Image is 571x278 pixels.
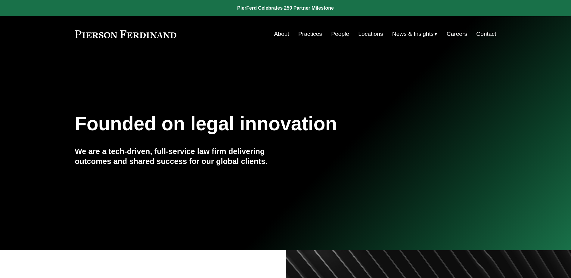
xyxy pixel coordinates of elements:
a: folder dropdown [392,28,438,40]
a: Contact [476,28,496,40]
span: News & Insights [392,29,434,39]
a: Careers [447,28,467,40]
h1: Founded on legal innovation [75,113,426,135]
h4: We are a tech-driven, full-service law firm delivering outcomes and shared success for our global... [75,147,286,166]
a: Practices [298,28,322,40]
a: Locations [358,28,383,40]
a: People [331,28,349,40]
a: About [274,28,289,40]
